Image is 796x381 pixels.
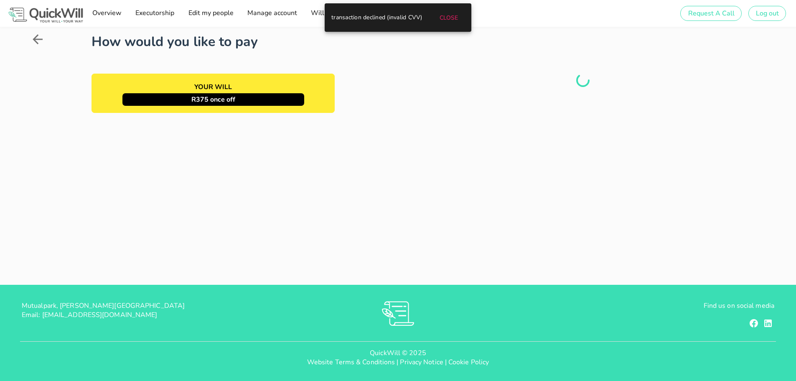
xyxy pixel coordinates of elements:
img: Logo [7,6,85,24]
span: Log out [755,9,779,18]
span: Executorship [135,8,174,18]
p: YOUR WILL [92,81,334,93]
button: Log out [748,6,786,21]
div: transaction declined (invalid CVV) [325,8,429,28]
span: Will verification [310,8,359,18]
a: Executorship [132,5,177,22]
p: R375 once off [122,93,304,106]
p: Find us on social media [524,301,774,310]
span: | [445,358,447,367]
a: Website Terms & Conditions [307,358,395,367]
span: Edit my people [188,8,233,18]
button: CLOSE [432,10,465,25]
a: Manage account [244,5,300,22]
a: Cookie Policy [448,358,489,367]
a: Privacy Notice [400,358,443,367]
img: RVs0sauIwKhMoGR03FLGkjXSOVwkZRnQsltkF0QxpTsornXsmh1o7vbL94pqF3d8sZvAAAAAElFTkSuQmCC [382,301,414,326]
button: Request A Call [680,6,741,21]
h1: How would you like to pay [92,32,766,52]
span: Request A Call [687,9,734,18]
span: Mutualpark, [PERSON_NAME][GEOGRAPHIC_DATA] [22,301,185,310]
span: | [397,358,398,367]
a: Edit my people [185,5,236,22]
p: QuickWill © 2025 [7,348,789,358]
span: Overview [92,8,121,18]
a: Will verification [308,5,362,22]
span: Manage account [247,8,297,18]
span: CLOSE [439,14,458,22]
span: Email: [EMAIL_ADDRESS][DOMAIN_NAME] [22,310,158,320]
a: Overview [89,5,124,22]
